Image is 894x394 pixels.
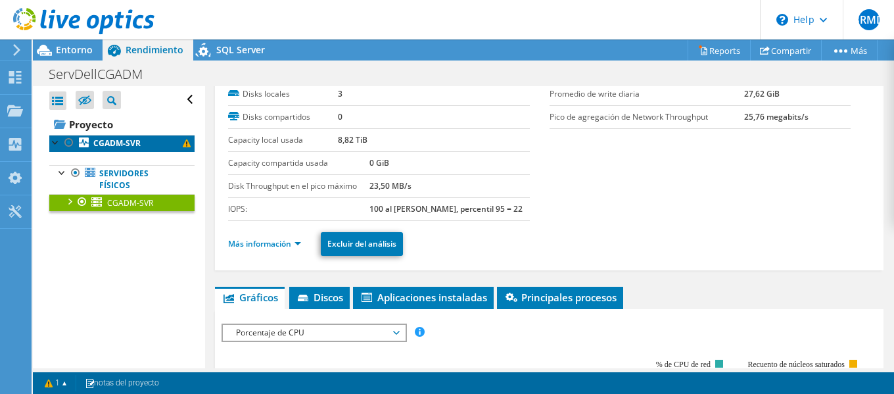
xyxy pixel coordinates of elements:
[369,157,389,168] b: 0 GiB
[49,165,195,194] a: Servidores físicos
[93,137,141,149] b: CGADM-SVR
[228,111,338,124] label: Disks compartidos
[228,180,369,193] label: Disk Throughput en el pico máximo
[321,232,403,256] a: Excluir del análisis
[859,9,880,30] span: GBRMDO
[747,360,845,369] text: Recuento de núcleos saturados
[228,238,301,249] a: Más información
[216,43,265,56] span: SQL Server
[369,203,523,214] b: 100 al [PERSON_NAME], percentil 95 = 22
[369,180,412,191] b: 23,50 MB/s
[338,111,342,122] b: 0
[750,40,822,61] a: Compartir
[550,111,745,124] label: Pico de agregación de Network Throughput
[360,291,487,304] span: Aplicaciones instaladas
[821,40,878,61] a: Más
[49,114,195,135] a: Proyecto
[338,88,342,99] b: 3
[504,291,617,304] span: Principales procesos
[229,325,398,341] span: Porcentaje de CPU
[338,134,367,145] b: 8,82 TiB
[126,43,183,56] span: Rendimiento
[228,157,369,170] label: Capacity compartida usada
[76,375,168,391] a: notas del proyecto
[776,14,788,26] svg: \n
[35,375,76,391] a: 1
[296,291,343,304] span: Discos
[656,360,711,369] text: % de CPU de red
[43,67,163,82] h1: ServDellCGADM
[49,135,195,152] a: CGADM-SVR
[56,43,93,56] span: Entorno
[228,87,338,101] label: Disks locales
[228,134,338,147] label: Capacity local usada
[688,40,751,61] a: Reports
[550,87,745,101] label: Promedio de write diaria
[744,111,809,122] b: 25,76 megabits/s
[107,197,153,209] span: CGADM-SVR
[744,88,780,99] b: 27,62 GiB
[49,194,195,211] a: CGADM-SVR
[222,291,278,304] span: Gráficos
[228,203,369,216] label: IOPS:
